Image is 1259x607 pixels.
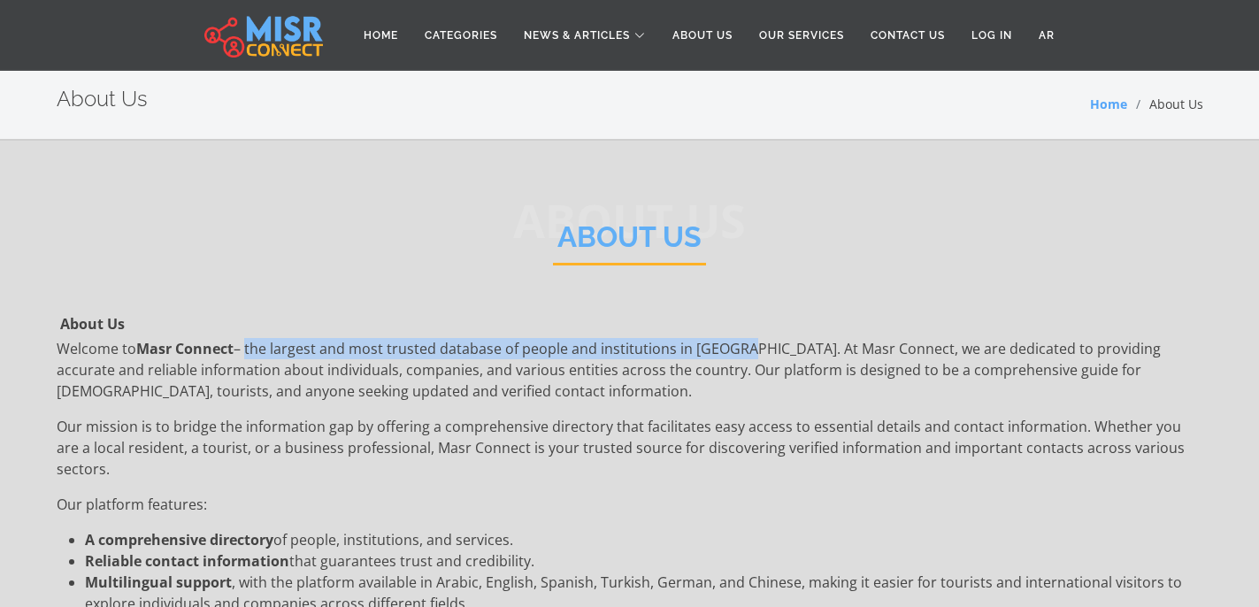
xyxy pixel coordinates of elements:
[57,416,1203,480] p: Our mission is to bridge the information gap by offering a comprehensive directory that facilitat...
[85,529,1203,550] li: of people, institutions, and services.
[57,87,148,112] h2: About Us
[204,13,323,58] img: main.misr_connect
[85,530,273,549] strong: A comprehensive directory
[350,19,411,52] a: Home
[85,572,232,592] strong: Multilingual support
[136,339,234,358] strong: Masr Connect
[85,550,1203,572] li: that guarantees trust and credibility.
[1025,19,1068,52] a: AR
[857,19,958,52] a: Contact Us
[60,314,125,334] strong: About Us
[57,494,1203,515] p: Our platform features:
[411,19,511,52] a: Categories
[659,19,746,52] a: About Us
[1127,95,1203,113] li: About Us
[85,551,289,571] strong: Reliable contact information
[524,27,630,43] span: News & Articles
[511,19,659,52] a: News & Articles
[57,338,1203,402] p: Welcome to – the largest and most trusted database of people and institutions in [GEOGRAPHIC_DATA...
[1090,96,1127,112] a: Home
[958,19,1025,52] a: Log in
[553,220,706,265] h2: About Us
[746,19,857,52] a: Our Services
